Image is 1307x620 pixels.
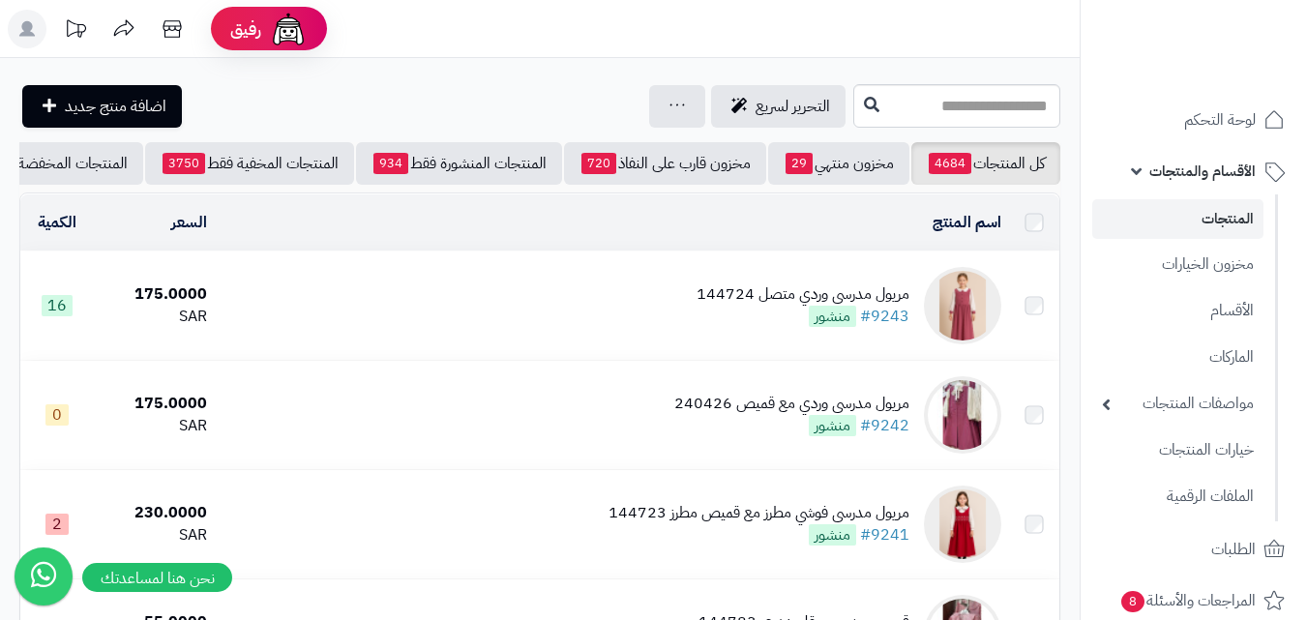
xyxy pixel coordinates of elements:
[924,376,1001,454] img: مريول مدرسي وردي مع قميص 240426
[51,10,100,53] a: تحديثات المنصة
[1211,536,1256,563] span: الطلبات
[1092,199,1263,239] a: المنتجات
[45,514,69,535] span: 2
[1092,526,1295,573] a: الطلبات
[911,142,1060,185] a: كل المنتجات4684
[103,502,208,524] div: 230.0000
[786,153,813,174] span: 29
[1092,244,1263,285] a: مخزون الخيارات
[1092,97,1295,143] a: لوحة التحكم
[145,142,354,185] a: المنتجات المخفية فقط3750
[609,502,909,524] div: مريول مدرسي فوشي مطرز مع قميص مطرز 144723
[581,153,616,174] span: 720
[564,142,766,185] a: مخزون قارب على النفاذ720
[1121,591,1144,612] span: 8
[42,295,73,316] span: 16
[697,283,909,306] div: مريول مدرسي وردي متصل 144724
[45,404,69,426] span: 0
[1119,587,1256,614] span: المراجعات والأسئلة
[103,415,208,437] div: SAR
[103,306,208,328] div: SAR
[103,393,208,415] div: 175.0000
[65,95,166,118] span: اضافة منتج جديد
[860,523,909,546] a: #9241
[1092,476,1263,517] a: الملفات الرقمية
[860,305,909,328] a: #9243
[103,283,208,306] div: 175.0000
[711,85,846,128] a: التحرير لسريع
[933,211,1001,234] a: اسم المنتج
[924,486,1001,563] img: مريول مدرسي فوشي مطرز مع قميص مطرز 144723
[809,415,856,436] span: منشور
[171,211,207,234] a: السعر
[103,524,208,546] div: SAR
[230,17,261,41] span: رفيق
[1092,383,1263,425] a: مواصفات المنتجات
[756,95,830,118] span: التحرير لسريع
[1149,158,1256,185] span: الأقسام والمنتجات
[768,142,909,185] a: مخزون منتهي29
[809,306,856,327] span: منشور
[1175,54,1289,95] img: logo-2.png
[924,267,1001,344] img: مريول مدرسي وردي متصل 144724
[860,414,909,437] a: #9242
[1184,106,1256,133] span: لوحة التحكم
[929,153,971,174] span: 4684
[38,211,76,234] a: الكمية
[356,142,562,185] a: المنتجات المنشورة فقط934
[269,10,308,48] img: ai-face.png
[809,524,856,546] span: منشور
[674,393,909,415] div: مريول مدرسي وردي مع قميص 240426
[373,153,408,174] span: 934
[1092,429,1263,471] a: خيارات المنتجات
[163,153,205,174] span: 3750
[1092,290,1263,332] a: الأقسام
[1092,337,1263,378] a: الماركات
[22,85,182,128] a: اضافة منتج جديد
